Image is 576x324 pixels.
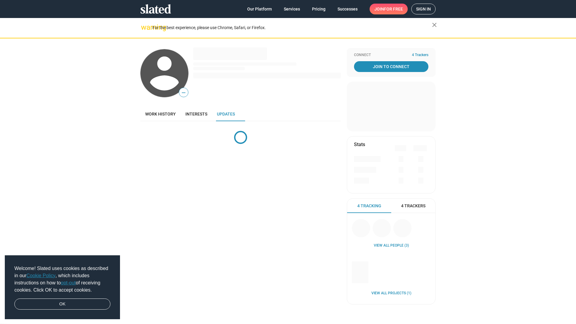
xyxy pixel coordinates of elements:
[179,89,188,97] span: —
[416,4,431,14] span: Sign in
[337,4,358,14] span: Successes
[242,4,277,14] a: Our Platform
[141,24,148,31] mat-icon: warning
[357,203,381,209] span: 4 Tracking
[61,280,76,285] a: opt-out
[384,4,403,14] span: for free
[140,107,181,121] a: Work history
[401,203,425,209] span: 4 Trackers
[307,4,330,14] a: Pricing
[355,61,427,72] span: Join To Connect
[412,53,428,58] span: 4 Trackers
[185,112,207,116] span: Interests
[279,4,305,14] a: Services
[354,141,365,148] mat-card-title: Stats
[333,4,362,14] a: Successes
[212,107,240,121] a: Updates
[374,4,403,14] span: Join
[411,4,436,14] a: Sign in
[374,243,409,248] a: View all People (3)
[354,53,428,58] div: Connect
[371,291,411,296] a: View all Projects (1)
[14,265,110,294] span: Welcome! Slated uses cookies as described in our , which includes instructions on how to of recei...
[14,298,110,310] a: dismiss cookie message
[247,4,272,14] span: Our Platform
[217,112,235,116] span: Updates
[181,107,212,121] a: Interests
[312,4,325,14] span: Pricing
[370,4,408,14] a: Joinfor free
[431,21,438,28] mat-icon: close
[145,112,176,116] span: Work history
[284,4,300,14] span: Services
[5,255,120,319] div: cookieconsent
[26,273,55,278] a: Cookie Policy
[354,61,428,72] a: Join To Connect
[152,24,432,32] div: For the best experience, please use Chrome, Safari, or Firefox.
